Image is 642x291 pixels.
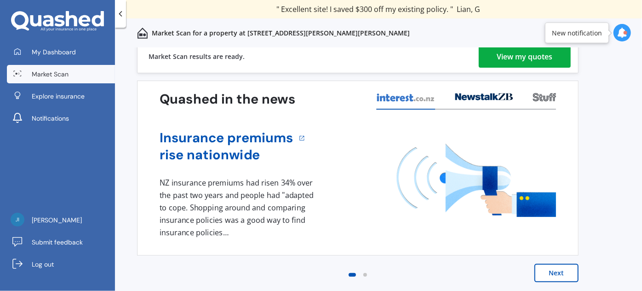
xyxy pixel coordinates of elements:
a: Log out [7,255,115,274]
div: NZ insurance premiums had risen 34% over the past two years and people had "adapted to cope. Shop... [160,177,317,239]
span: Explore insurance [32,92,85,101]
img: 51341ba5756daba376b6eb7fdae75ae6 [11,213,24,227]
a: Notifications [7,109,115,128]
span: Submit feedback [32,238,83,247]
span: Notifications [32,114,69,123]
h3: Quashed in the news [160,91,295,108]
a: View my quotes [479,46,571,68]
a: Market Scan [7,65,115,83]
a: Explore insurance [7,87,115,105]
span: Market Scan [32,70,69,79]
div: New notification [552,28,602,37]
img: media image [397,144,556,217]
button: Next [534,264,579,282]
p: Market Scan for a property at [STREET_ADDRESS][PERSON_NAME][PERSON_NAME] [152,29,410,38]
a: My Dashboard [7,43,115,61]
a: Insurance premiums [160,129,293,146]
span: My Dashboard [32,47,76,57]
span: [PERSON_NAME] [32,215,82,225]
a: Submit feedback [7,233,115,251]
div: Market Scan results are ready. [149,41,245,73]
a: [PERSON_NAME] [7,211,115,229]
img: home-and-contents.b802091223b8502ef2dd.svg [137,28,148,39]
span: Log out [32,260,54,269]
a: rise nationwide [160,146,293,163]
div: View my quotes [497,46,553,68]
